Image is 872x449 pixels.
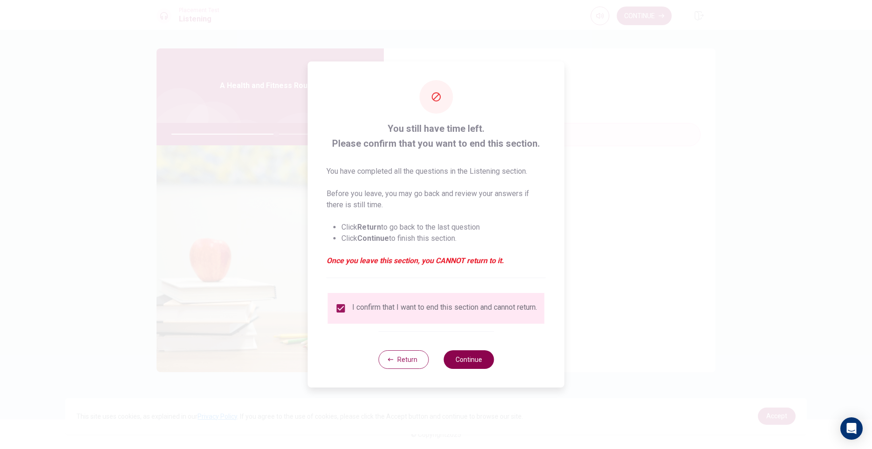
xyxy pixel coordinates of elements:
[327,166,546,177] p: You have completed all the questions in the Listening section.
[327,121,546,151] span: You still have time left. Please confirm that you want to end this section.
[443,350,494,369] button: Continue
[341,233,546,244] li: Click to finish this section.
[840,417,863,440] div: Open Intercom Messenger
[357,234,389,243] strong: Continue
[378,350,429,369] button: Return
[352,303,537,314] div: I confirm that I want to end this section and cannot return.
[357,223,381,231] strong: Return
[327,188,546,211] p: Before you leave, you may go back and review your answers if there is still time.
[327,255,546,266] em: Once you leave this section, you CANNOT return to it.
[341,222,546,233] li: Click to go back to the last question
